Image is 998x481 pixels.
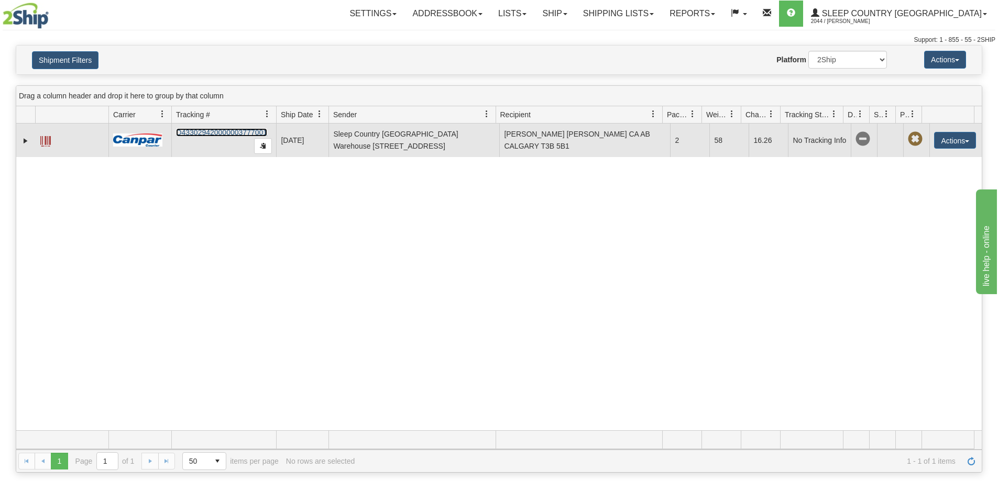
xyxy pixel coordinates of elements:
span: Tracking # [176,109,210,120]
span: Shipment Issues [874,109,883,120]
a: Carrier filter column settings [153,105,171,123]
span: Packages [667,109,689,120]
a: Charge filter column settings [762,105,780,123]
iframe: chat widget [974,187,997,294]
span: Pickup Status [900,109,909,120]
a: D433029420000003777001 [176,128,267,137]
a: Ship Date filter column settings [311,105,328,123]
div: live help - online [8,6,97,19]
span: No Tracking Info [856,132,870,147]
a: Sleep Country [GEOGRAPHIC_DATA] 2044 / [PERSON_NAME] [803,1,995,27]
button: Copy to clipboard [254,138,272,154]
span: Charge [745,109,767,120]
a: Lists [490,1,534,27]
input: Page 1 [97,453,118,469]
span: Pickup Not Assigned [908,132,923,147]
span: Recipient [500,109,531,120]
span: Delivery Status [848,109,857,120]
span: select [209,453,226,469]
span: Sender [333,109,357,120]
td: No Tracking Info [788,124,851,157]
span: Weight [706,109,728,120]
a: Reports [662,1,723,27]
a: Pickup Status filter column settings [904,105,922,123]
a: Settings [342,1,404,27]
a: Weight filter column settings [723,105,741,123]
td: Sleep Country [GEOGRAPHIC_DATA] Warehouse [STREET_ADDRESS] [328,124,499,157]
span: Carrier [113,109,136,120]
a: Tracking # filter column settings [258,105,276,123]
div: Support: 1 - 855 - 55 - 2SHIP [3,36,995,44]
span: 2044 / [PERSON_NAME] [811,16,890,27]
div: grid grouping header [16,86,982,106]
td: 58 [709,124,749,157]
span: 1 - 1 of 1 items [362,457,956,465]
a: Packages filter column settings [684,105,701,123]
a: Addressbook [404,1,490,27]
span: Page of 1 [75,452,135,470]
a: Sender filter column settings [478,105,496,123]
label: Platform [776,54,806,65]
a: Expand [20,136,31,146]
a: Refresh [963,453,980,469]
a: Shipping lists [575,1,662,27]
a: Delivery Status filter column settings [851,105,869,123]
img: 14 - Canpar [113,133,162,147]
a: Ship [534,1,575,27]
span: Ship Date [281,109,313,120]
span: 50 [189,456,203,466]
button: Actions [934,132,976,149]
span: Tracking Status [785,109,830,120]
a: Shipment Issues filter column settings [878,105,895,123]
span: items per page [182,452,279,470]
td: [DATE] [276,124,328,157]
td: [PERSON_NAME] [PERSON_NAME] CA AB CALGARY T3B 5B1 [499,124,670,157]
img: logo2044.jpg [3,3,49,29]
td: 2 [670,124,709,157]
span: Page 1 [51,453,68,469]
div: No rows are selected [286,457,355,465]
span: Page sizes drop down [182,452,226,470]
button: Shipment Filters [32,51,98,69]
a: Recipient filter column settings [644,105,662,123]
a: Label [40,131,51,148]
td: 16.26 [749,124,788,157]
button: Actions [924,51,966,69]
span: Sleep Country [GEOGRAPHIC_DATA] [819,9,982,18]
a: Tracking Status filter column settings [825,105,843,123]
